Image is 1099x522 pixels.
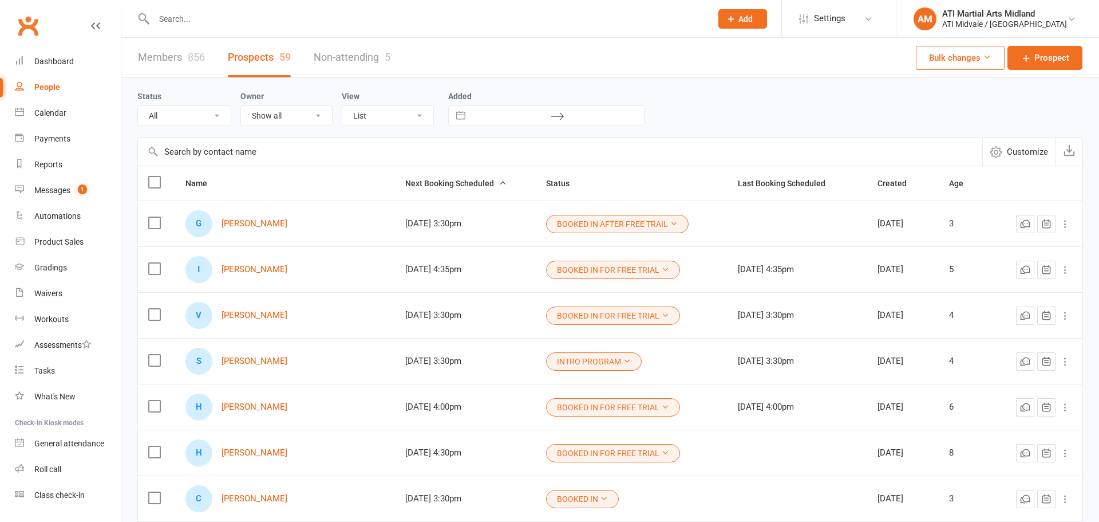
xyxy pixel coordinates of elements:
[185,439,212,466] div: H
[949,179,976,188] span: Age
[877,494,929,504] div: [DATE]
[546,179,582,188] span: Status
[15,49,121,74] a: Dashboard
[877,356,929,366] div: [DATE]
[15,358,121,384] a: Tasks
[738,402,857,412] div: [DATE] 4:00pm
[738,14,753,23] span: Add
[15,307,121,332] a: Workouts
[738,311,857,320] div: [DATE] 3:30pm
[914,7,936,30] div: AM
[34,83,60,92] div: People
[15,152,121,178] a: Reports
[34,392,76,401] div: What's New
[949,219,983,229] div: 3
[15,203,121,229] a: Automations
[814,6,845,32] span: Settings
[222,494,287,504] a: [PERSON_NAME]
[222,265,287,274] a: [PERSON_NAME]
[15,482,121,508] a: Class kiosk mode
[222,219,287,229] a: [PERSON_NAME]
[405,311,525,320] div: [DATE] 3:30pm
[877,176,919,190] button: Created
[949,494,983,504] div: 3
[34,289,62,298] div: Waivers
[448,92,645,101] label: Added
[385,51,390,63] div: 5
[877,179,919,188] span: Created
[185,210,212,237] div: G
[15,229,121,255] a: Product Sales
[34,186,70,195] div: Messages
[185,256,212,283] div: I
[982,138,1055,166] button: Customize
[240,92,264,101] label: Owner
[34,263,67,272] div: Gradings
[15,255,121,281] a: Gradings
[405,402,525,412] div: [DATE] 4:00pm
[185,302,212,329] div: V
[949,448,983,458] div: 8
[405,494,525,504] div: [DATE] 3:30pm
[314,38,390,77] a: Non-attending5
[34,160,62,169] div: Reports
[185,176,220,190] button: Name
[877,265,929,274] div: [DATE]
[949,402,983,412] div: 6
[34,490,85,500] div: Class check-in
[34,366,55,375] div: Tasks
[916,46,1005,70] button: Bulk changes
[718,9,767,29] button: Add
[342,92,359,101] label: View
[34,340,91,350] div: Assessments
[1007,46,1082,70] a: Prospect
[138,138,982,166] input: Search by contact name
[15,178,121,203] a: Messages 1
[546,490,619,508] button: BOOKED IN
[279,51,291,63] div: 59
[546,215,689,233] button: BOOKED IN AFTER FREE TRAIL
[546,352,642,371] button: INTRO PROGRAM
[405,448,525,458] div: [DATE] 4:30pm
[185,394,212,421] div: H
[405,265,525,274] div: [DATE] 4:35pm
[222,402,287,412] a: [PERSON_NAME]
[546,176,582,190] button: Status
[738,356,857,366] div: [DATE] 3:30pm
[738,176,838,190] button: Last Booking Scheduled
[185,179,220,188] span: Name
[34,439,104,448] div: General attendance
[34,134,70,143] div: Payments
[34,108,66,117] div: Calendar
[877,219,929,229] div: [DATE]
[137,92,161,101] label: Status
[546,307,680,325] button: BOOKED IN FOR FREE TRIAL
[546,261,680,279] button: BOOKED IN FOR FREE TRIAL
[34,57,74,66] div: Dashboard
[546,444,680,462] button: BOOKED IN FOR FREE TRIAL
[405,179,507,188] span: Next Booking Scheduled
[222,311,287,320] a: [PERSON_NAME]
[138,38,205,77] a: Members856
[877,311,929,320] div: [DATE]
[877,448,929,458] div: [DATE]
[185,485,212,512] div: C
[450,106,471,125] button: Interact with the calendar and add the check-in date for your trip.
[14,11,42,40] a: Clubworx
[222,356,287,366] a: [PERSON_NAME]
[34,237,84,246] div: Product Sales
[15,126,121,152] a: Payments
[15,100,121,126] a: Calendar
[949,265,983,274] div: 5
[405,356,525,366] div: [DATE] 3:30pm
[877,402,929,412] div: [DATE]
[15,457,121,482] a: Roll call
[405,219,525,229] div: [DATE] 3:30pm
[15,332,121,358] a: Assessments
[738,265,857,274] div: [DATE] 4:35pm
[188,51,205,63] div: 856
[1007,145,1048,159] span: Customize
[15,431,121,457] a: General attendance kiosk mode
[1034,51,1069,65] span: Prospect
[405,176,507,190] button: Next Booking Scheduled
